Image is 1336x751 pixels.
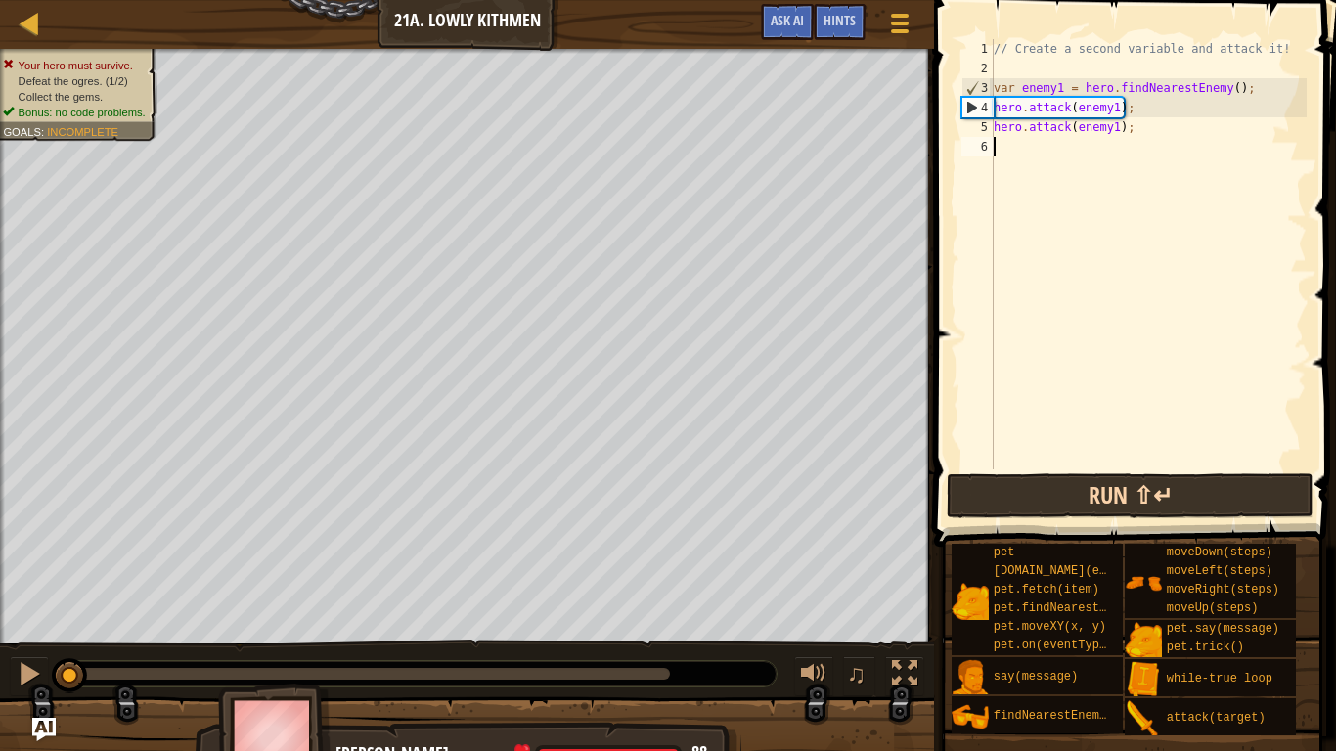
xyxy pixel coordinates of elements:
[1167,564,1272,578] span: moveLeft(steps)
[885,656,924,696] button: Toggle fullscreen
[994,620,1106,634] span: pet.moveXY(x, y)
[961,117,994,137] div: 5
[1125,661,1162,698] img: portrait.png
[962,78,994,98] div: 3
[994,564,1135,578] span: [DOMAIN_NAME](enemy)
[994,546,1015,559] span: pet
[952,659,989,696] img: portrait.png
[952,583,989,620] img: portrait.png
[10,656,49,696] button: Ctrl + P: Pause
[952,698,989,735] img: portrait.png
[994,709,1121,723] span: findNearestEnemy()
[32,718,56,741] button: Ask AI
[875,4,924,50] button: Show game menu
[19,74,128,87] span: Defeat the ogres. (1/2)
[41,125,47,138] span: :
[3,89,146,105] li: Collect the gems.
[1167,583,1279,596] span: moveRight(steps)
[47,125,118,138] span: Incomplete
[1167,546,1272,559] span: moveDown(steps)
[962,98,994,117] div: 4
[961,39,994,59] div: 1
[794,656,833,696] button: Adjust volume
[3,125,41,138] span: Goals
[847,659,867,688] span: ♫
[994,601,1183,615] span: pet.findNearestByType(type)
[1167,641,1244,654] span: pet.trick()
[961,59,994,78] div: 2
[1167,601,1259,615] span: moveUp(steps)
[843,656,876,696] button: ♫
[1125,700,1162,737] img: portrait.png
[1167,622,1279,636] span: pet.say(message)
[19,106,146,118] span: Bonus: no code problems.
[1125,622,1162,659] img: portrait.png
[994,639,1177,652] span: pet.on(eventType, handler)
[1125,564,1162,601] img: portrait.png
[947,473,1314,518] button: Run ⇧↵
[3,73,146,89] li: Defeat the ogres.
[961,137,994,156] div: 6
[19,59,133,71] span: Your hero must survive.
[19,90,104,103] span: Collect the gems.
[1167,711,1266,725] span: attack(target)
[761,4,814,40] button: Ask AI
[824,11,856,29] span: Hints
[1167,672,1272,685] span: while-true loop
[3,105,146,120] li: Bonus: no code problems.
[771,11,804,29] span: Ask AI
[994,670,1078,684] span: say(message)
[994,583,1099,596] span: pet.fetch(item)
[3,58,146,73] li: Your hero must survive.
